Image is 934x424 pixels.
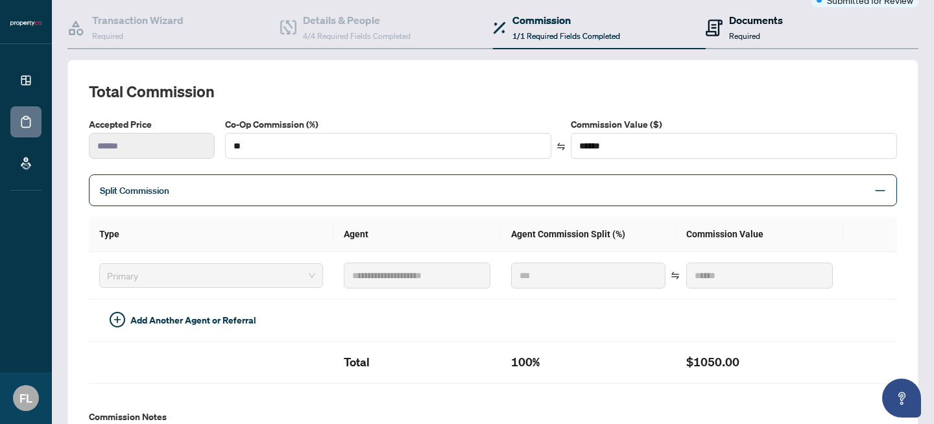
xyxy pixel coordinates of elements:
[676,217,843,252] th: Commission Value
[100,185,169,196] span: Split Commission
[729,31,760,41] span: Required
[89,117,215,132] label: Accepted Price
[882,379,921,418] button: Open asap
[511,352,666,373] h2: 100%
[89,217,333,252] th: Type
[89,410,897,424] label: Commission Notes
[303,12,411,28] h4: Details & People
[92,31,123,41] span: Required
[686,352,833,373] h2: $1050.00
[874,185,886,196] span: minus
[512,31,620,41] span: 1/1 Required Fields Completed
[501,217,677,252] th: Agent Commission Split (%)
[99,310,267,331] button: Add Another Agent or Referral
[729,12,783,28] h4: Documents
[19,389,32,407] span: FL
[512,12,620,28] h4: Commission
[225,117,551,132] label: Co-Op Commission (%)
[10,19,42,27] img: logo
[107,266,315,285] span: Primary
[89,174,897,206] div: Split Commission
[130,313,256,327] span: Add Another Agent or Referral
[671,271,680,280] span: swap
[110,312,125,327] span: plus-circle
[333,217,501,252] th: Agent
[344,352,490,373] h2: Total
[571,117,897,132] label: Commission Value ($)
[89,81,897,102] h2: Total Commission
[557,142,566,151] span: swap
[303,31,411,41] span: 4/4 Required Fields Completed
[92,12,184,28] h4: Transaction Wizard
